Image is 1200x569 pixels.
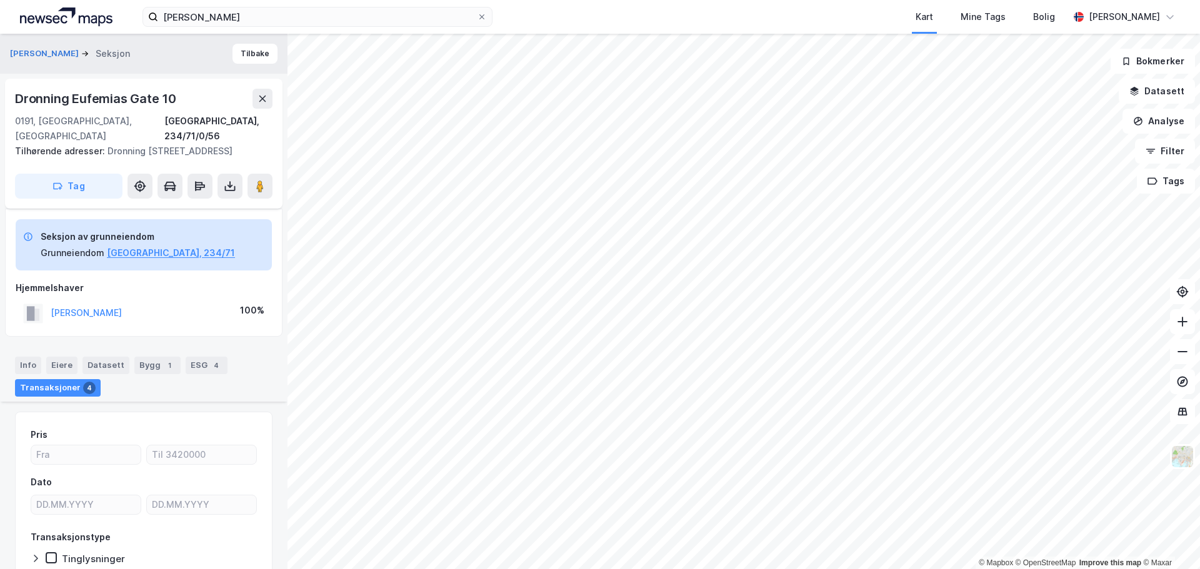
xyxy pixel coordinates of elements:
div: Tinglysninger [62,553,125,565]
button: Tag [15,174,122,199]
div: 0191, [GEOGRAPHIC_DATA], [GEOGRAPHIC_DATA] [15,114,164,144]
span: Tilhørende adresser: [15,146,107,156]
div: Info [15,357,41,374]
div: Eiere [46,357,77,374]
div: ESG [186,357,227,374]
div: Dronning [STREET_ADDRESS] [15,144,262,159]
img: Z [1171,445,1194,468]
input: Til 3420000 [147,445,256,464]
input: DD.MM.YYYY [31,495,141,514]
button: Datasett [1119,79,1195,104]
div: Seksjon av grunneiendom [41,229,235,244]
button: [GEOGRAPHIC_DATA], 234/71 [107,245,235,260]
a: Improve this map [1079,558,1141,567]
button: Tilbake [232,44,277,64]
input: DD.MM.YYYY [147,495,256,514]
div: Transaksjoner [15,379,101,397]
div: Hjemmelshaver [16,280,272,295]
div: Dronning Eufemias Gate 10 [15,89,179,109]
div: 100% [240,303,264,318]
input: Fra [31,445,141,464]
div: 4 [210,359,222,372]
a: OpenStreetMap [1016,558,1076,567]
div: 4 [83,382,96,394]
div: Bygg [134,357,181,374]
button: [PERSON_NAME] [10,47,81,60]
div: Dato [31,475,52,490]
div: [PERSON_NAME] [1089,9,1160,24]
div: Grunneiendom [41,245,104,260]
div: [GEOGRAPHIC_DATA], 234/71/0/56 [164,114,272,144]
button: Bokmerker [1111,49,1195,74]
button: Analyse [1122,109,1195,134]
div: Seksjon [96,46,130,61]
div: Datasett [82,357,129,374]
button: Tags [1137,169,1195,194]
a: Mapbox [979,558,1013,567]
div: Mine Tags [961,9,1006,24]
input: Søk på adresse, matrikkel, gårdeiere, leietakere eller personer [158,7,477,26]
button: Filter [1135,139,1195,164]
div: Transaksjonstype [31,530,111,545]
div: Bolig [1033,9,1055,24]
div: 1 [163,359,176,372]
img: logo.a4113a55bc3d86da70a041830d287a7e.svg [20,7,112,26]
div: Kart [916,9,933,24]
div: Pris [31,427,47,442]
iframe: Chat Widget [1137,509,1200,569]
